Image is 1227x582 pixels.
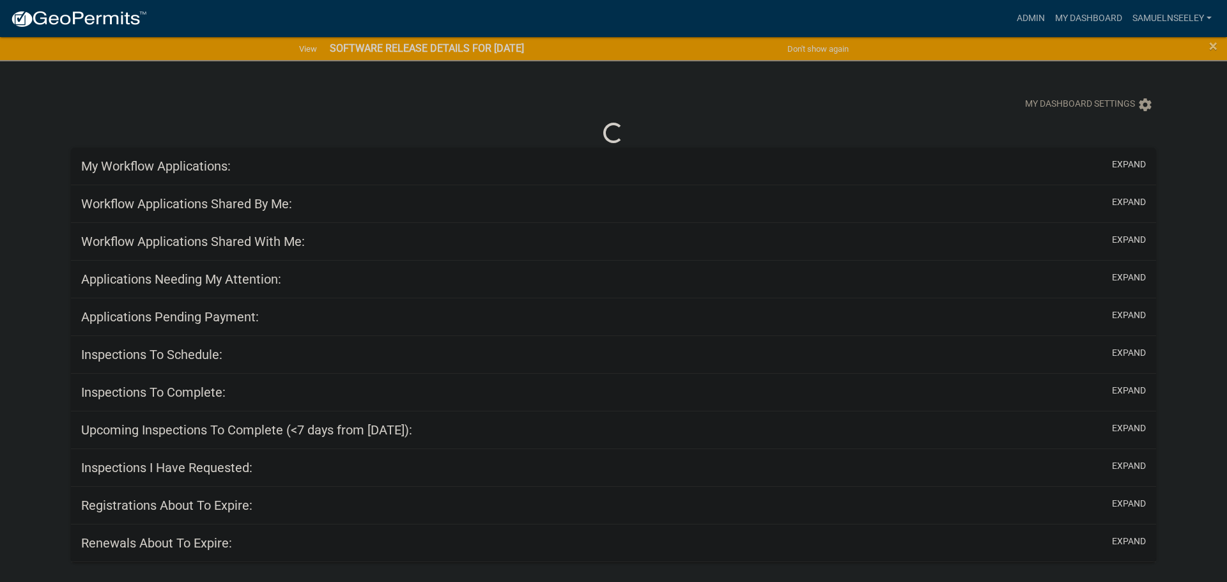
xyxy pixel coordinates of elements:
[1012,6,1050,31] a: Admin
[1112,459,1146,473] button: expand
[81,498,252,513] h5: Registrations About To Expire:
[1112,346,1146,360] button: expand
[1025,97,1135,112] span: My Dashboard Settings
[1112,195,1146,209] button: expand
[1209,38,1217,54] button: Close
[294,38,322,59] a: View
[1112,422,1146,435] button: expand
[1112,535,1146,548] button: expand
[1112,309,1146,322] button: expand
[782,38,854,59] button: Don't show again
[1112,158,1146,171] button: expand
[330,42,524,54] strong: SOFTWARE RELEASE DETAILS FOR [DATE]
[1112,497,1146,510] button: expand
[1112,233,1146,247] button: expand
[81,460,252,475] h5: Inspections I Have Requested:
[81,535,232,551] h5: Renewals About To Expire:
[1138,97,1153,112] i: settings
[1050,6,1127,31] a: My Dashboard
[1015,92,1163,117] button: My Dashboard Settingssettings
[81,272,281,287] h5: Applications Needing My Attention:
[1112,384,1146,397] button: expand
[81,309,259,325] h5: Applications Pending Payment:
[81,234,305,249] h5: Workflow Applications Shared With Me:
[81,422,412,438] h5: Upcoming Inspections To Complete (<7 days from [DATE]):
[81,347,222,362] h5: Inspections To Schedule:
[1127,6,1217,31] a: SamuelNSeeley
[81,196,292,211] h5: Workflow Applications Shared By Me:
[81,158,231,174] h5: My Workflow Applications:
[81,385,226,400] h5: Inspections To Complete:
[1112,271,1146,284] button: expand
[1209,37,1217,55] span: ×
